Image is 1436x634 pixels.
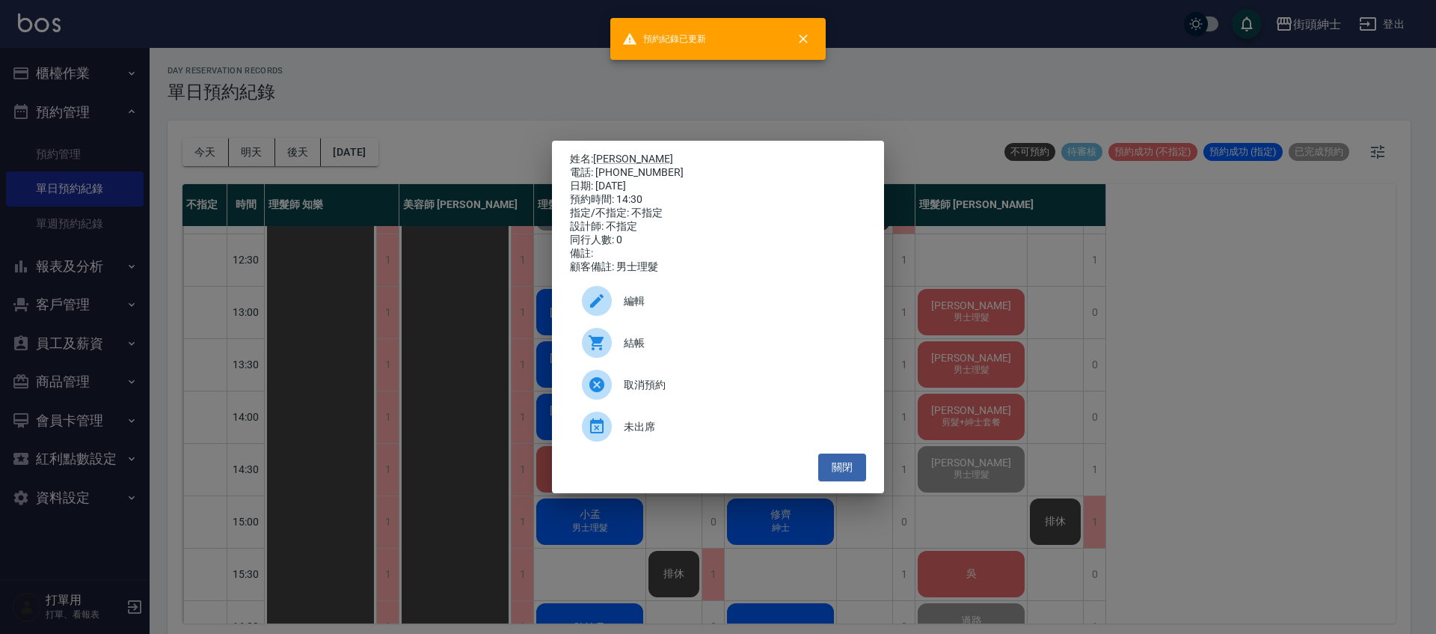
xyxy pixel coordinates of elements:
[570,406,866,448] div: 未出席
[570,260,866,274] div: 顧客備註: 男士理髮
[624,377,854,393] span: 取消預約
[787,22,820,55] button: close
[570,220,866,234] div: 設計師: 不指定
[570,166,866,180] div: 電話: [PHONE_NUMBER]
[570,364,866,406] div: 取消預約
[624,335,854,351] span: 結帳
[624,419,854,435] span: 未出席
[818,454,866,481] button: 關閉
[624,293,854,309] span: 編輯
[570,207,866,220] div: 指定/不指定: 不指定
[570,322,866,364] a: 結帳
[570,280,866,322] div: 編輯
[570,247,866,260] div: 備註:
[570,193,866,207] div: 預約時間: 14:30
[570,153,866,166] p: 姓名:
[570,180,866,193] div: 日期: [DATE]
[570,234,866,247] div: 同行人數: 0
[593,153,673,165] a: [PERSON_NAME]
[622,31,706,46] span: 預約紀錄已更新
